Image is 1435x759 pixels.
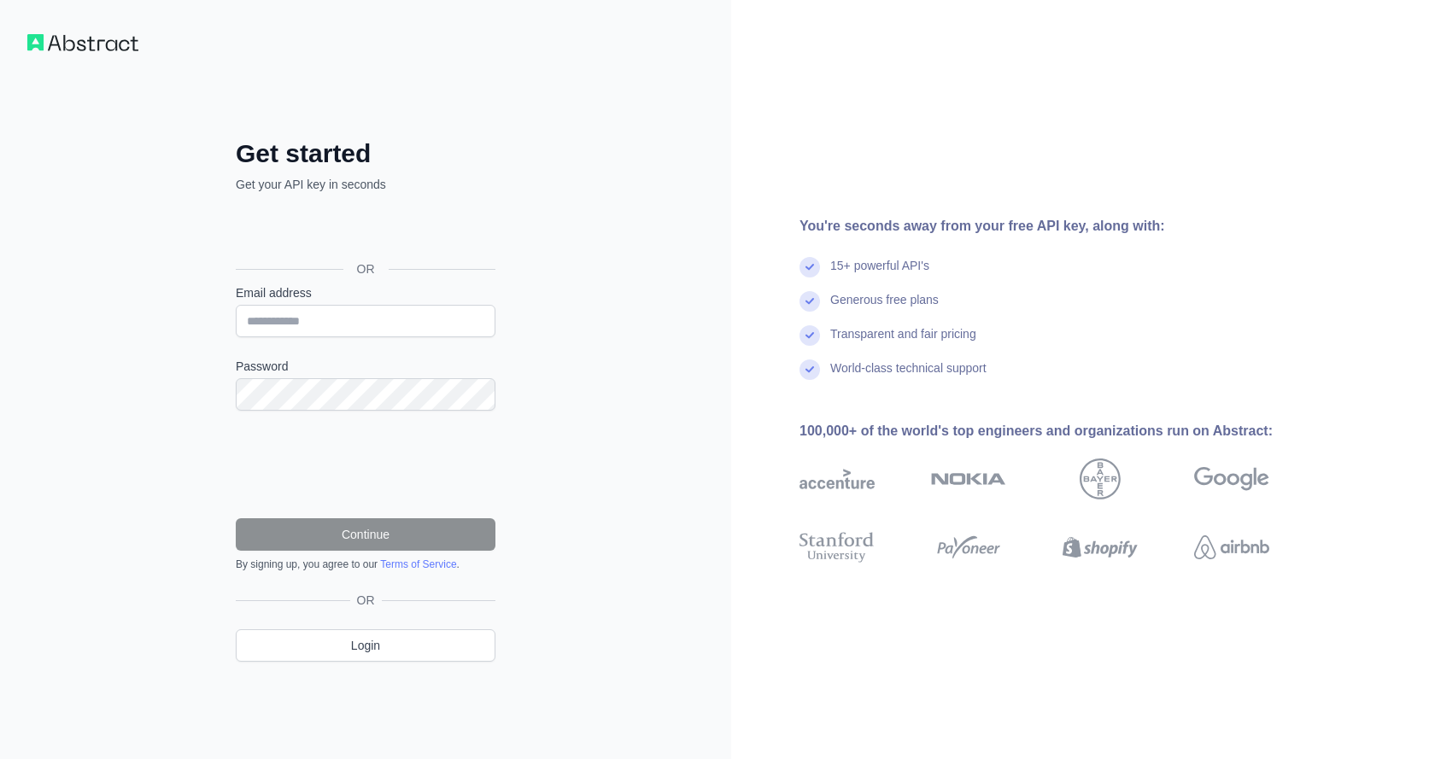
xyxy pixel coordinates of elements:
img: google [1194,458,1269,499]
div: Generous free plans [830,291,939,325]
label: Email address [236,284,495,301]
div: 15+ powerful API's [830,257,929,291]
iframe: Sign in with Google Button [227,212,501,249]
span: OR [343,260,389,277]
img: check mark [799,359,820,380]
iframe: reCAPTCHA [236,431,495,498]
div: World-class technical support [830,359,987,394]
img: bayer [1080,458,1121,499]
label: Password [236,358,495,375]
img: shopify [1063,528,1138,566]
img: nokia [931,458,1006,499]
div: By signing up, you agree to our . [236,558,495,571]
img: check mark [799,257,820,277]
p: Get your API key in seconds [236,176,495,193]
img: airbnb [1194,528,1269,566]
div: You're seconds away from your free API key, along with: [799,216,1324,236]
img: check mark [799,291,820,312]
h2: Get started [236,138,495,169]
img: stanford university [799,528,875,566]
a: Login [236,629,495,662]
img: check mark [799,325,820,346]
img: payoneer [931,528,1006,566]
img: accenture [799,458,875,499]
img: Workflow [27,34,138,51]
div: 100,000+ of the world's top engineers and organizations run on Abstract: [799,421,1324,441]
button: Continue [236,518,495,551]
div: Transparent and fair pricing [830,325,976,359]
a: Terms of Service [380,558,456,570]
span: OR [350,592,382,609]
